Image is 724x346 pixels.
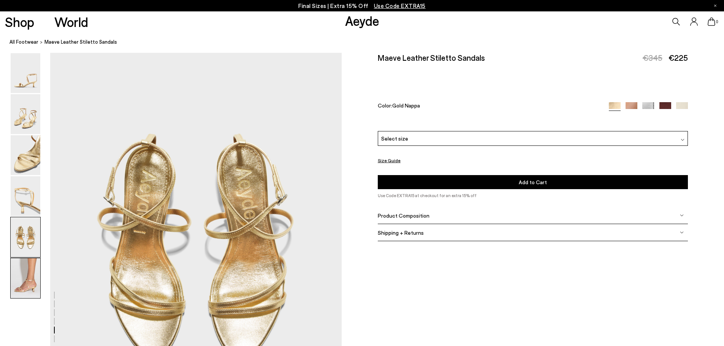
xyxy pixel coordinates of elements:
[378,192,688,199] p: Use Code EXTRA15 at checkout for an extra 15% off
[10,32,724,53] nav: breadcrumb
[715,20,719,24] span: 0
[10,38,38,46] a: All Footwear
[11,217,40,257] img: Maeve Leather Stiletto Sandals - Image 5
[392,102,420,109] span: Gold Nappa
[378,175,688,189] button: Add to Cart
[378,229,424,235] span: Shipping + Returns
[11,176,40,216] img: Maeve Leather Stiletto Sandals - Image 4
[680,213,684,217] img: svg%3E
[11,94,40,134] img: Maeve Leather Stiletto Sandals - Image 2
[378,156,401,165] button: Size Guide
[643,53,662,62] span: €345
[374,2,426,9] span: Navigate to /collections/ss25-final-sizes
[5,15,34,28] a: Shop
[54,15,88,28] a: World
[681,138,684,142] img: svg%3E
[11,258,40,298] img: Maeve Leather Stiletto Sandals - Image 6
[708,17,715,26] a: 0
[44,38,117,46] span: Maeve Leather Stiletto Sandals
[345,13,379,28] a: Aeyde
[680,231,684,234] img: svg%3E
[378,212,429,218] span: Product Composition
[381,134,408,142] span: Select size
[11,135,40,175] img: Maeve Leather Stiletto Sandals - Image 3
[11,53,40,93] img: Maeve Leather Stiletto Sandals - Image 1
[669,53,688,62] span: €225
[378,102,599,111] div: Color:
[298,1,426,11] p: Final Sizes | Extra 15% Off
[519,179,547,185] span: Add to Cart
[378,53,485,62] h2: Maeve Leather Stiletto Sandals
